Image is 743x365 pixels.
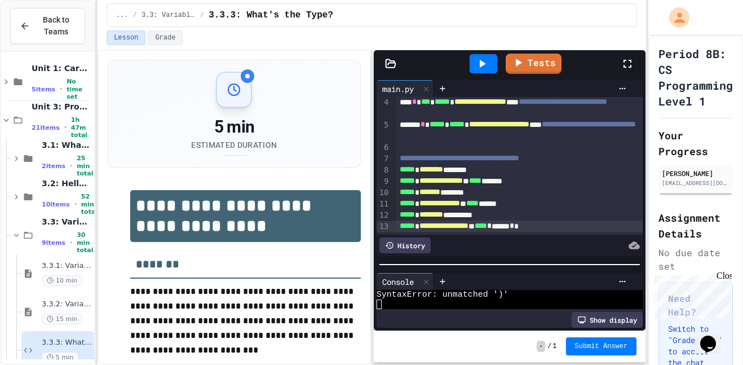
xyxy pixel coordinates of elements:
h2: Assignment Details [658,210,733,241]
span: SyntaxError: unmatched ')' [377,290,508,300]
iframe: chat widget [649,271,732,319]
div: [PERSON_NAME] [662,168,729,178]
span: 5 min [42,352,78,363]
span: 3.3.3: What's the Type? [209,8,333,22]
div: main.py [377,83,419,95]
div: Chat with us now!Close [5,5,78,72]
span: • [60,85,62,94]
span: Unit 3: Programming Fundamentals [32,102,92,112]
button: Lesson [107,30,145,45]
span: 1 [552,342,556,351]
span: 3.3: Variables and Data Types [42,217,92,227]
div: 5 min [191,117,277,137]
span: - [537,341,545,352]
span: 25 min total [77,155,93,177]
span: 15 min [42,314,82,324]
div: Show display [572,312,643,328]
button: Back to Teams [10,8,85,44]
div: Console [377,276,419,288]
span: 3.3.2: Variables and Data Types - Review [42,300,92,309]
span: / [133,11,137,20]
div: 5 [377,120,391,142]
span: 3.2: Hello, World! [42,178,92,188]
div: Console [377,273,434,290]
span: • [70,238,72,247]
div: 8 [377,165,391,176]
span: 52 min total [81,193,98,216]
span: No time set [67,78,92,100]
span: 21 items [32,124,60,131]
span: ... [116,11,129,20]
span: Unit 1: Careers & Professionalism [32,63,92,73]
span: 1h 47m total [71,116,92,139]
a: Tests [506,54,561,74]
span: 3.3: Variables and Data Types [141,11,196,20]
h1: Period 8B: CS Programming Level 1 [658,46,733,109]
span: / [200,11,204,20]
span: / [547,342,551,351]
div: My Account [657,5,692,30]
span: 3.3.1: Variables and Data Types [42,261,92,271]
div: No due date set [658,246,733,273]
div: 4 [377,97,391,120]
span: 3.3.3: What's the Type? [42,338,92,348]
div: 11 [377,199,391,210]
span: 30 min total [77,231,93,254]
span: 10 min [42,275,82,286]
span: • [74,200,77,209]
button: Submit Answer [566,337,637,355]
span: 10 items [42,201,70,208]
span: 2 items [42,162,65,170]
h2: Your Progress [658,127,733,159]
div: 10 [377,187,391,199]
span: • [70,161,72,170]
span: 9 items [42,239,65,247]
div: 13 [377,221,391,232]
div: History [379,238,431,253]
iframe: chat widget [696,320,732,354]
div: main.py [377,80,434,97]
div: 7 [377,153,391,165]
span: 5 items [32,86,55,93]
span: Submit Answer [575,342,628,351]
div: 6 [377,142,391,153]
div: [EMAIL_ADDRESS][DOMAIN_NAME] [662,179,729,187]
span: 3.1: What is Code? [42,140,92,150]
div: 12 [377,210,391,221]
div: Estimated Duration [191,139,277,151]
span: Back to Teams [37,14,76,38]
button: Grade [148,30,183,45]
span: • [64,123,67,132]
div: 9 [377,176,391,187]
